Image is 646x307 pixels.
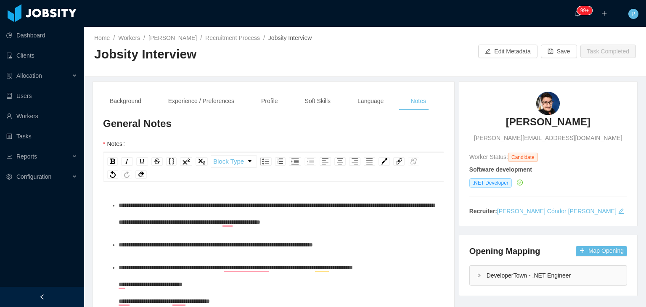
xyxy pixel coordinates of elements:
[508,153,538,162] span: Candidate
[506,115,590,134] a: [PERSON_NAME]
[103,92,148,111] div: Background
[517,180,523,185] i: icon: check-circle
[6,87,77,104] a: icon: robotUsers
[103,140,128,147] label: Notes
[209,155,258,168] div: rdw-block-control
[536,92,560,115] img: 0eff8b86-341d-4e14-b524-74f981703c0c_68b31afedd12f-90w.png
[393,157,405,166] div: Link
[601,11,607,16] i: icon: plus
[166,157,177,166] div: Monospace
[103,117,444,130] h3: General Notes
[474,134,622,143] span: [PERSON_NAME][EMAIL_ADDRESS][DOMAIN_NAME]
[408,157,419,166] div: Unlink
[392,155,421,168] div: rdw-link-control
[304,157,316,166] div: Outdent
[6,108,77,124] a: icon: userWorkers
[275,157,286,166] div: Ordered
[6,27,77,44] a: icon: pie-chartDashboard
[515,179,523,186] a: icon: check-circle
[580,45,636,58] button: Task Completed
[258,155,318,168] div: rdw-list-control
[289,157,301,166] div: Indent
[136,157,148,166] div: Underline
[497,208,617,214] a: [PERSON_NAME] Cóndor [PERSON_NAME]
[577,6,592,15] sup: 1710
[618,208,624,214] i: icon: edit
[118,34,140,41] a: Workers
[351,92,390,111] div: Language
[349,157,360,166] div: Right
[260,157,272,166] div: Unordered
[334,157,346,166] div: Center
[469,166,532,173] strong: Software development
[148,34,197,41] a: [PERSON_NAME]
[506,115,590,129] h3: [PERSON_NAME]
[107,157,118,166] div: Bold
[151,157,163,166] div: Strikethrough
[478,45,537,58] button: icon: editEdit Metadata
[161,92,241,111] div: Experience / Preferences
[6,153,12,159] i: icon: line-chart
[6,47,77,64] a: icon: auditClients
[6,73,12,79] i: icon: solution
[364,157,375,166] div: Justify
[6,128,77,145] a: icon: profileTasks
[121,157,133,166] div: Italic
[469,153,508,160] span: Worker Status:
[6,174,12,180] i: icon: setting
[211,156,257,167] a: Block Type
[470,266,627,285] div: icon: rightDeveloperTown - .NET Engineer
[196,157,208,166] div: Subscript
[298,92,337,111] div: Soft Skills
[134,170,148,179] div: rdw-remove-control
[469,208,497,214] strong: Recruiter:
[106,155,209,168] div: rdw-inline-control
[469,245,540,257] h4: Opening Mapping
[320,157,331,166] div: Left
[16,72,42,79] span: Allocation
[541,45,577,58] button: icon: saveSave
[107,170,118,179] div: Undo
[318,155,377,168] div: rdw-textalign-control
[254,92,285,111] div: Profile
[205,34,260,41] a: Recruitment Process
[211,155,257,168] div: rdw-dropdown
[16,153,37,160] span: Reports
[377,155,392,168] div: rdw-color-picker
[631,9,635,19] span: P
[143,34,145,41] span: /
[213,153,244,170] span: Block Type
[94,46,365,63] h2: Jobsity Interview
[469,178,512,188] span: .NET Developer
[113,34,115,41] span: /
[404,92,433,111] div: Notes
[16,173,51,180] span: Configuration
[122,170,132,179] div: Redo
[477,273,482,278] i: icon: right
[135,170,147,179] div: Remove
[576,246,627,256] button: icon: plusMap Opening
[94,34,110,41] a: Home
[200,34,202,41] span: /
[575,11,580,16] i: icon: bell
[180,157,192,166] div: Superscript
[263,34,265,41] span: /
[103,152,444,182] div: rdw-toolbar
[268,34,312,41] span: Jobsity Interview
[106,170,134,179] div: rdw-history-control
